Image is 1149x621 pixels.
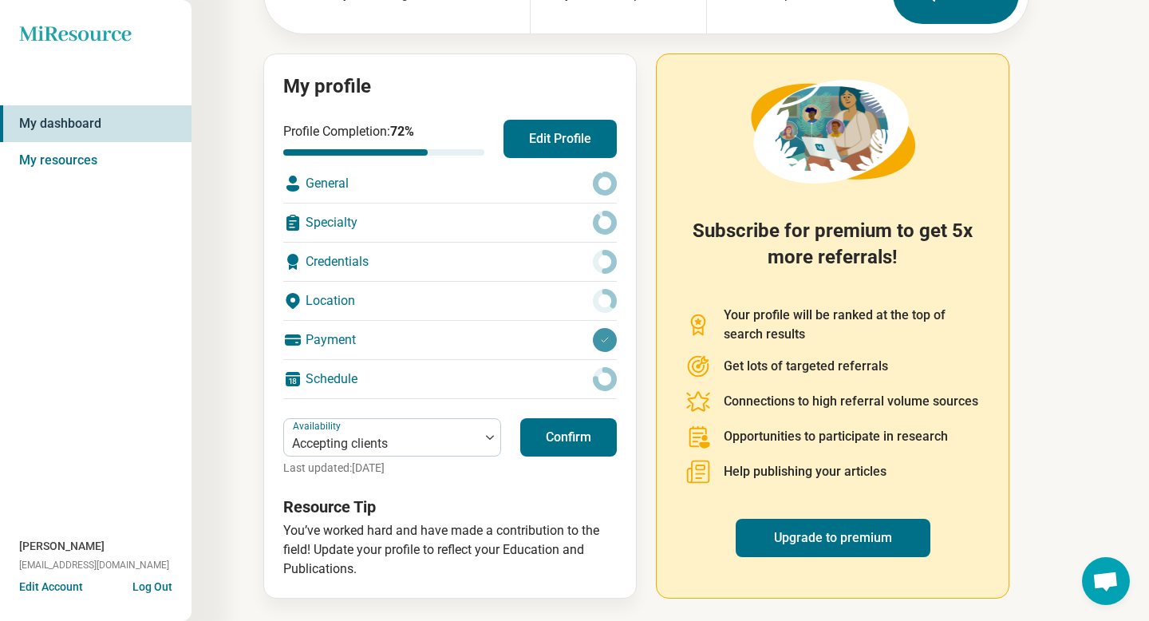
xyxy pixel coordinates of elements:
p: Get lots of targeted referrals [724,357,888,376]
div: Profile Completion: [283,122,484,156]
div: Credentials [283,243,617,281]
div: Payment [283,321,617,359]
div: Schedule [283,360,617,398]
h2: My profile [283,73,617,101]
a: Upgrade to premium [736,519,930,557]
span: [PERSON_NAME] [19,538,105,555]
button: Log Out [132,579,172,591]
span: [EMAIL_ADDRESS][DOMAIN_NAME] [19,558,169,572]
button: Edit Account [19,579,83,595]
h2: Subscribe for premium to get 5x more referrals! [685,218,980,287]
button: Edit Profile [503,120,617,158]
p: Help publishing your articles [724,462,886,481]
p: Opportunities to participate in research [724,427,948,446]
button: Confirm [520,418,617,457]
p: Connections to high referral volume sources [724,392,978,411]
p: Your profile will be ranked at the top of search results [724,306,980,344]
p: Last updated: [DATE] [283,460,501,477]
div: Open chat [1082,557,1130,605]
label: Availability [293,421,344,432]
div: Location [283,282,617,320]
p: You’ve worked hard and have made a contribution to the field! Update your profile to reflect your... [283,521,617,579]
div: General [283,164,617,203]
div: Specialty [283,204,617,242]
span: 72 % [390,124,414,139]
h3: Resource Tip [283,496,617,518]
